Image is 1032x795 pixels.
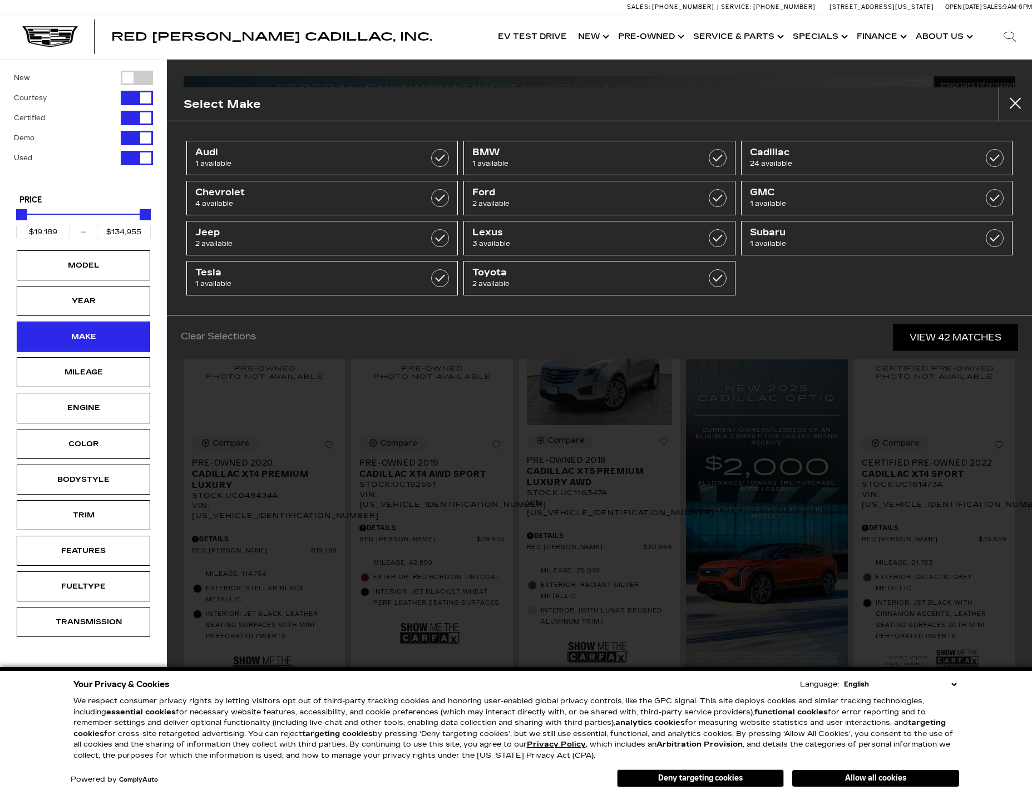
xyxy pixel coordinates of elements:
div: Engine [56,402,111,414]
a: Subaru1 available [741,221,1013,255]
a: Cadillac24 available [741,141,1013,175]
input: Minimum [16,225,70,239]
div: Language: [800,681,839,688]
select: Language Select [841,679,959,690]
label: Demo [14,132,34,144]
span: 9 AM-6 PM [1003,3,1032,11]
button: close [999,87,1032,121]
h2: Select Make [184,95,261,113]
div: TransmissionTransmission [17,607,150,637]
strong: analytics cookies [615,718,685,727]
div: EngineEngine [17,393,150,423]
a: View 42 Matches [893,324,1018,351]
a: About Us [910,14,976,59]
a: Clear Selections [181,331,256,344]
span: 1 available [195,158,411,169]
span: Tesla [195,267,411,278]
span: Sales: [983,3,1003,11]
a: Service & Parts [688,14,787,59]
div: FeaturesFeatures [17,536,150,566]
a: Specials [787,14,851,59]
a: BMW1 available [463,141,735,175]
a: Toyota2 available [463,261,735,295]
div: Color [56,438,111,450]
span: 24 available [750,158,966,169]
a: New [572,14,613,59]
a: Service: [PHONE_NUMBER] [717,4,818,10]
div: BodystyleBodystyle [17,465,150,495]
div: Trim [56,509,111,521]
div: Fueltype [56,580,111,592]
a: EV Test Drive [492,14,572,59]
span: Service: [721,3,752,11]
div: Model [56,259,111,271]
h5: Price [19,195,147,205]
div: Transmission [56,616,111,628]
a: Lexus3 available [463,221,735,255]
span: Subaru [750,227,966,238]
div: Make [56,330,111,343]
span: Lexus [472,227,688,238]
a: Cadillac Dark Logo with Cadillac White Text [22,26,78,47]
span: 1 available [750,198,966,209]
span: Your Privacy & Cookies [73,677,170,692]
span: Open [DATE] [945,3,982,11]
div: Price [16,205,151,239]
span: Audi [195,147,411,158]
span: [PHONE_NUMBER] [652,3,714,11]
strong: Arbitration Provision [656,740,743,749]
div: TrimTrim [17,500,150,530]
strong: targeting cookies [302,729,373,738]
span: 1 available [195,278,411,289]
strong: targeting cookies [73,718,946,738]
span: [PHONE_NUMBER] [753,3,816,11]
span: 3 available [472,238,688,249]
span: 1 available [472,158,688,169]
div: MakeMake [17,322,150,352]
div: Filter by Vehicle Type [14,71,153,185]
div: Mileage [56,366,111,378]
span: 2 available [195,238,411,249]
a: Sales: [PHONE_NUMBER] [627,4,717,10]
span: 2 available [472,198,688,209]
div: MileageMileage [17,357,150,387]
a: ComplyAuto [119,777,158,783]
span: 2 available [472,278,688,289]
a: Privacy Policy [527,740,586,749]
div: Maximum Price [140,209,151,220]
strong: essential cookies [106,708,176,717]
strong: functional cookies [754,708,828,717]
div: FueltypeFueltype [17,571,150,601]
span: GMC [750,187,966,198]
span: BMW [472,147,688,158]
a: [STREET_ADDRESS][US_STATE] [829,3,934,11]
a: Finance [851,14,910,59]
span: Red [PERSON_NAME] Cadillac, Inc. [111,30,432,43]
p: We respect consumer privacy rights by letting visitors opt out of third-party tracking cookies an... [73,696,959,761]
a: GMC1 available [741,181,1013,215]
div: Bodystyle [56,473,111,486]
label: Certified [14,112,45,124]
div: Year [56,295,111,307]
div: ColorColor [17,429,150,459]
a: Audi1 available [186,141,458,175]
span: 1 available [750,238,966,249]
span: Ford [472,187,688,198]
label: New [14,72,30,83]
span: Chevrolet [195,187,411,198]
button: Deny targeting cookies [617,769,784,787]
label: Used [14,152,32,164]
a: Tesla1 available [186,261,458,295]
input: Maximum [97,225,151,239]
span: Toyota [472,267,688,278]
label: Courtesy [14,92,47,103]
span: Cadillac [750,147,966,158]
span: Sales: [627,3,650,11]
a: Pre-Owned [613,14,688,59]
button: Allow all cookies [792,770,959,787]
a: Ford2 available [463,181,735,215]
a: Jeep2 available [186,221,458,255]
a: Chevrolet4 available [186,181,458,215]
span: 4 available [195,198,411,209]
